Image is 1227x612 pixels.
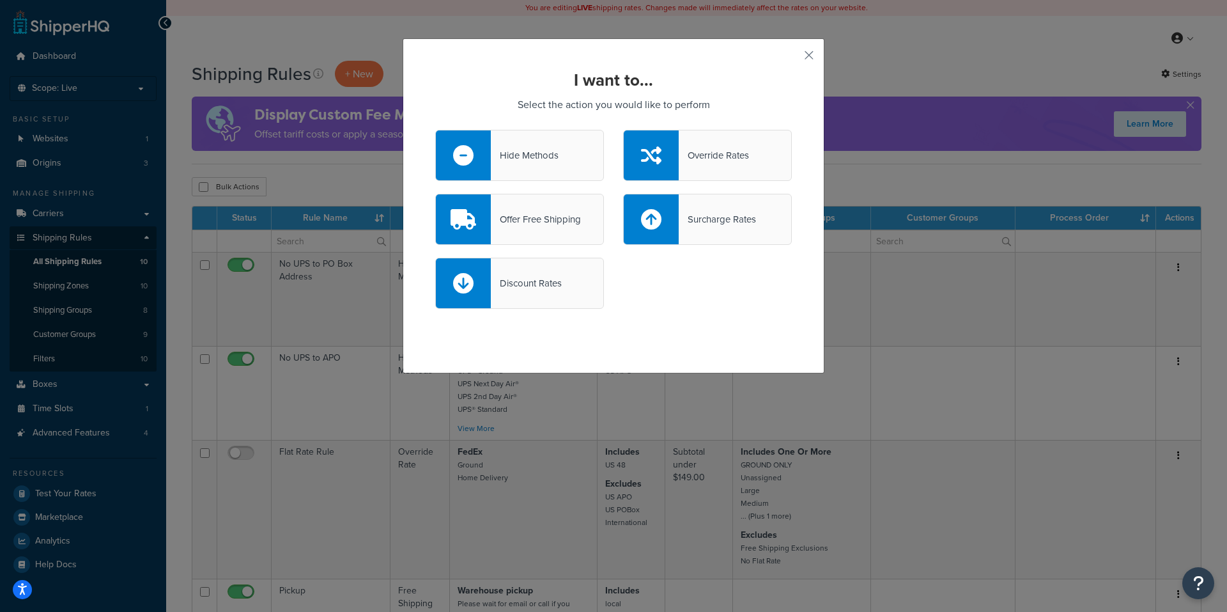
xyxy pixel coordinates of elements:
[574,68,653,92] strong: I want to...
[491,210,581,228] div: Offer Free Shipping
[491,274,562,292] div: Discount Rates
[679,146,749,164] div: Override Rates
[491,146,559,164] div: Hide Methods
[435,96,792,114] p: Select the action you would like to perform
[1182,567,1214,599] button: Open Resource Center
[679,210,756,228] div: Surcharge Rates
